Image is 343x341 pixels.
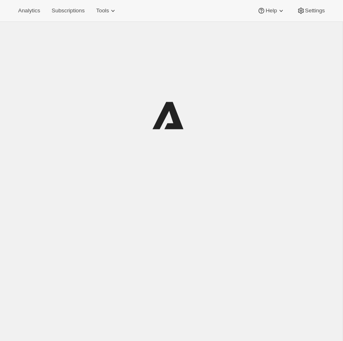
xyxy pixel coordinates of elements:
span: Help [265,7,277,14]
span: Subscriptions [52,7,85,14]
span: Settings [305,7,325,14]
button: Settings [292,5,330,16]
button: Subscriptions [47,5,89,16]
button: Tools [91,5,122,16]
span: Analytics [18,7,40,14]
span: Tools [96,7,109,14]
button: Analytics [13,5,45,16]
button: Help [252,5,290,16]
